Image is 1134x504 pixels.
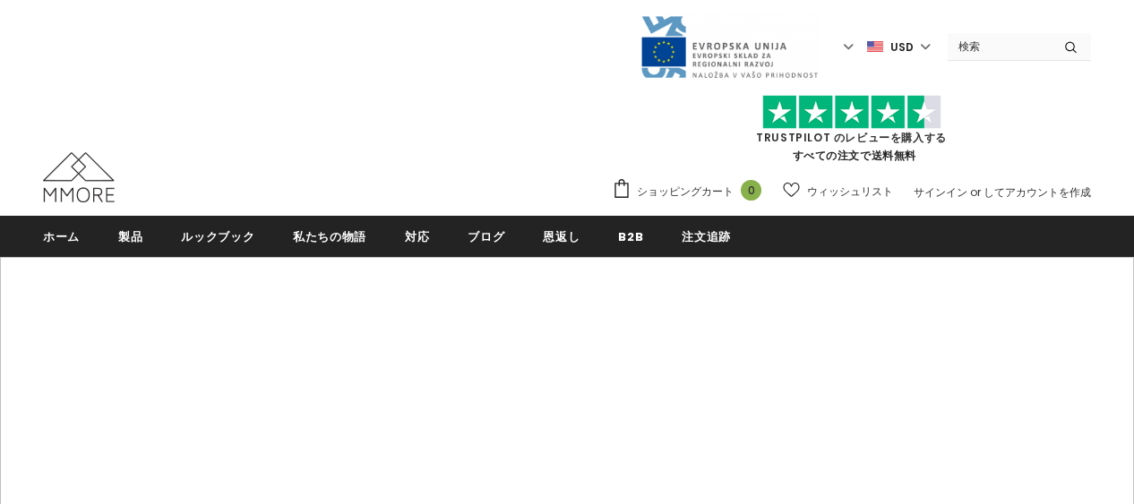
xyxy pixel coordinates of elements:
[984,184,1091,200] a: してアカウントを作成
[948,33,1051,59] input: Search Site
[405,216,429,256] a: 対応
[405,228,429,245] span: 対応
[181,216,254,256] a: ルックブック
[293,228,366,245] span: 私たちの物語
[618,228,643,245] span: B2B
[468,216,504,256] a: ブログ
[970,184,981,200] span: or
[762,95,941,130] img: トラスト・パイロット・スターズ
[890,38,914,56] span: USD
[118,228,142,245] span: 製品
[43,216,80,256] a: ホーム
[181,228,254,245] span: ルックブック
[118,216,142,256] a: 製品
[756,130,947,145] a: Trustpilot のレビューを購入する
[682,216,731,256] a: 注文追跡
[618,216,643,256] a: B2B
[468,228,504,245] span: ブログ
[612,178,770,205] a: ショッピングカート 0
[543,228,580,245] span: 恩返し
[43,152,115,202] img: MMOREのケース
[682,228,731,245] span: 注文追跡
[867,39,883,55] img: USD
[640,38,819,54] a: ジャブニ・ラズピス
[783,175,893,207] a: ウィッシュリスト
[43,228,80,245] span: ホーム
[293,216,366,256] a: 私たちの物語
[640,14,819,80] img: ジャブニ・ラズピス
[914,184,967,200] a: サインイン
[543,216,580,256] a: 恩返し
[741,180,761,201] span: 0
[612,103,1091,163] span: すべての注文で送料無料
[637,183,734,201] span: ショッピングカート
[807,183,893,201] span: ウィッシュリスト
